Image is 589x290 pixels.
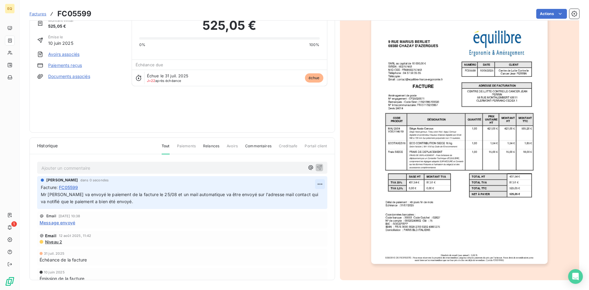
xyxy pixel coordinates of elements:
[48,62,82,68] a: Paiements reçus
[44,270,65,274] span: 10 juin 2025
[45,233,56,238] span: Email
[305,73,323,83] span: échue
[309,42,320,48] span: 100%
[40,219,75,226] span: Message envoyé
[59,234,91,238] span: 12 août 2025, 11:42
[305,143,327,154] span: Portail client
[177,143,196,154] span: Paiements
[48,18,73,23] span: Montant initial
[11,221,17,227] span: 1
[40,275,84,282] span: Émission de la facture
[139,42,145,48] span: 0%
[44,239,62,244] span: Niveau 2
[227,143,238,154] span: Avoirs
[40,257,87,263] span: Échéance de la facture
[48,34,73,40] span: Émise le
[162,143,170,154] span: Tout
[5,4,15,14] div: EQ
[48,23,73,29] span: 525,05 €
[57,8,91,19] h3: FC05599
[48,73,90,79] a: Documents associés
[536,9,567,19] button: Actions
[29,11,46,17] a: Factures
[48,40,73,46] span: 10 juin 2025
[41,192,320,204] span: Mr [PERSON_NAME] va envoyé le paiement de la facture le 25/08 et un mail automatique va être envo...
[44,252,64,255] span: 31 juil. 2025
[202,16,256,35] span: 525,05 €
[245,143,271,154] span: Commentaires
[41,184,58,191] span: Facture :
[5,276,15,286] img: Logo LeanPay
[279,143,298,154] span: Creditsafe
[147,79,156,83] span: J+22
[29,11,46,16] span: Factures
[371,14,548,264] img: invoice_thumbnail
[46,214,56,218] span: Email
[147,79,181,83] span: après échéance
[147,73,188,78] span: Échue le 31 juil. 2025
[203,143,219,154] span: Relances
[80,178,109,182] span: dans 0 secondes
[37,143,58,149] span: Historique
[568,269,583,284] div: Open Intercom Messenger
[46,177,78,183] span: [PERSON_NAME]
[59,184,78,191] span: FC05599
[136,62,164,67] span: Échéance due
[48,51,79,57] a: Avoirs associés
[59,214,80,218] span: [DATE] 10:38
